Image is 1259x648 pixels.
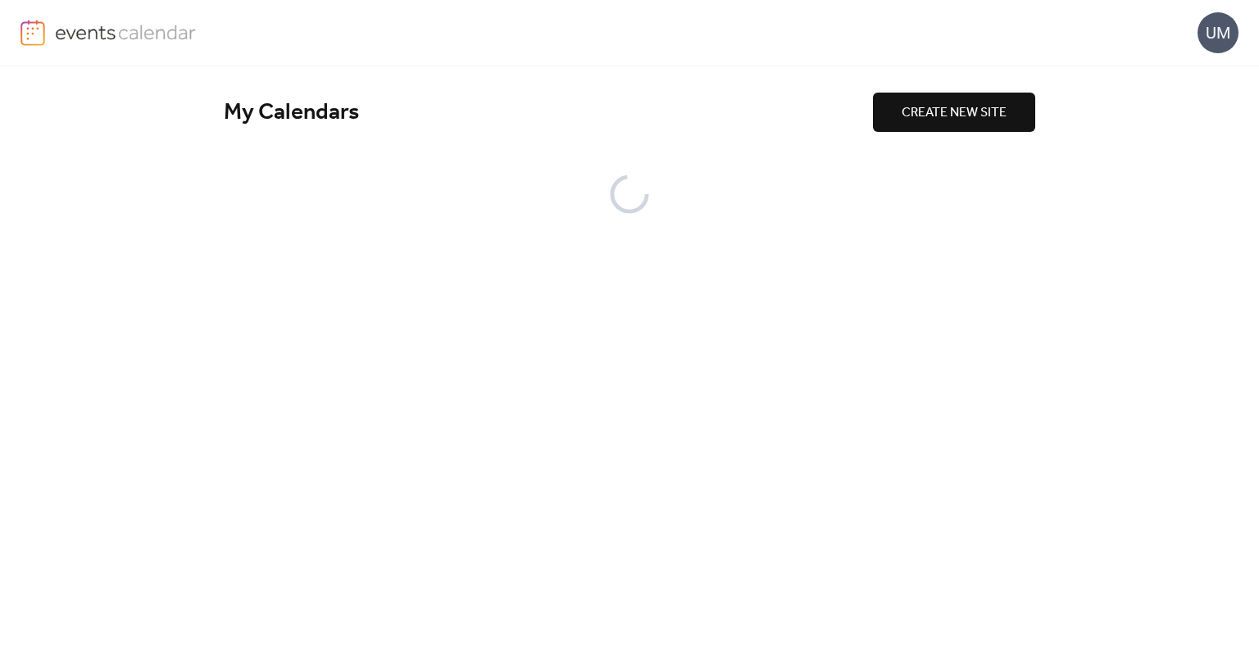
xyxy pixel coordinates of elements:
[902,103,1007,123] span: CREATE NEW SITE
[873,93,1035,132] button: CREATE NEW SITE
[20,20,45,46] img: logo
[1198,12,1239,53] div: UM
[55,20,197,44] img: logo-type
[224,98,873,127] div: My Calendars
